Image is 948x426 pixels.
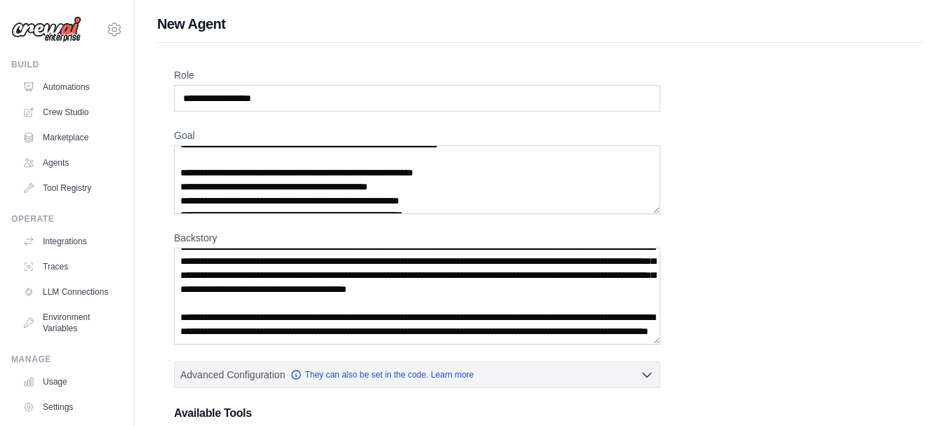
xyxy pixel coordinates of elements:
div: Build [11,59,123,70]
span: Advanced Configuration [180,368,285,382]
button: Advanced Configuration They can also be set in the code. Learn more [175,362,660,387]
h1: New Agent [157,14,926,34]
div: Operate [11,213,123,225]
a: Settings [17,396,123,418]
a: LLM Connections [17,281,123,303]
a: Automations [17,76,123,98]
label: Role [174,68,660,82]
a: They can also be set in the code. Learn more [291,369,474,380]
a: Tool Registry [17,177,123,199]
a: Traces [17,255,123,278]
a: Marketplace [17,126,123,149]
div: Manage [11,354,123,365]
a: Usage [17,371,123,393]
label: Goal [174,128,660,142]
a: Crew Studio [17,101,123,124]
h3: Available Tools [174,405,660,422]
a: Environment Variables [17,306,123,340]
img: Logo [11,16,81,43]
a: Integrations [17,230,123,253]
a: Agents [17,152,123,174]
label: Backstory [174,231,660,245]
